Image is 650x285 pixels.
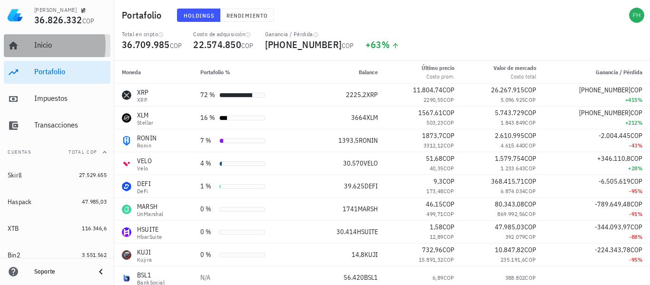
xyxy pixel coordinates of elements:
span: COP [443,200,454,208]
span: -789.649,48 [595,200,630,208]
div: BSL1 [137,270,165,280]
span: COP [443,210,454,217]
span: 47.985,03 [495,223,524,231]
span: % [382,38,390,51]
span: -2.004.445 [599,131,630,140]
div: BSL1-icon [122,273,131,283]
a: Skirll 27.529.655 [4,164,110,187]
span: COP [524,200,536,208]
span: 503,23 [426,119,443,126]
span: COP [241,41,254,50]
span: 51,68 [426,154,443,163]
span: COP [630,154,642,163]
span: 36.826.332 [34,13,82,26]
div: Inicio [34,40,107,49]
span: 3312,12 [423,142,443,149]
span: 26.267.915 [491,86,524,94]
div: 16 % [200,113,216,123]
div: -91 [552,209,642,219]
span: 1.579.754 [495,154,524,163]
span: 1.843.849 [501,119,525,126]
span: 39.625 [344,182,364,190]
span: % [638,96,642,103]
span: [PHONE_NUMBER] [579,108,630,117]
span: % [638,142,642,149]
th: Portafolio %: Sin ordenar. Pulse para ordenar de forma ascendente. [193,61,301,84]
span: 1567,61 [418,108,443,117]
span: 2225,2 [346,90,366,99]
span: COP [630,177,642,186]
a: Bin2 3.551.562 [4,244,110,266]
span: VELO [364,159,378,167]
button: Rendimiento [220,9,274,22]
span: COP [525,142,536,149]
span: COP [630,246,642,254]
span: 2.610.995 [495,131,524,140]
div: HSUITE [137,225,162,234]
span: COP [524,246,536,254]
span: 732,96 [422,246,443,254]
span: COP [525,233,536,240]
span: 14,8 [352,250,364,259]
span: -344.093,97 [595,223,630,231]
div: -88 [552,232,642,242]
span: COP [524,108,536,117]
span: COP [443,256,454,263]
span: % [638,256,642,263]
span: 235.191,6 [501,256,525,263]
div: XRP [137,88,149,97]
div: Costo total [493,72,536,81]
span: % [638,210,642,217]
div: Haspack [8,198,32,206]
span: COP [443,246,454,254]
span: 6.874.034 [501,187,525,195]
span: COP [443,131,454,140]
span: COP [630,86,642,94]
th: Balance: Sin ordenar. Pulse para ordenar de forma ascendente. [301,61,385,84]
span: 3664 [351,113,366,122]
div: -43 [552,141,642,150]
span: 12,89 [430,233,443,240]
div: MARSH [137,202,164,211]
span: 368.415,71 [491,177,524,186]
span: Rendimiento [226,12,268,19]
div: RONIN [137,133,157,143]
div: 0 % [200,227,216,237]
span: Portafolio % [200,69,230,76]
span: -6.505.619 [599,177,630,186]
th: Moneda [114,61,193,84]
div: Transacciones [34,120,107,129]
span: COP [524,223,536,231]
span: COP [443,119,454,126]
span: 30.570 [343,159,364,167]
button: Holdings [177,9,221,22]
span: COP [525,256,536,263]
a: Impuestos [4,88,110,110]
div: UnMarshal [137,211,164,217]
div: Portafolio [34,67,107,76]
span: [PHONE_NUMBER] [579,86,630,94]
span: COP [630,200,642,208]
span: COP [630,131,642,140]
img: LedgiFi [8,8,23,23]
span: COP [443,187,454,195]
div: HSUITE-icon [122,227,131,237]
span: XLM [366,113,378,122]
span: 46,15 [426,200,443,208]
span: 5.096.925 [501,96,525,103]
span: 1,58 [430,223,443,231]
span: 80.343,08 [495,200,524,208]
span: 1.233.643 [501,165,525,172]
span: COP [443,108,454,117]
div: HbarSuite [137,234,162,240]
span: 10.847,82 [495,246,524,254]
div: avatar [629,8,644,23]
span: +346.110,8 [597,154,630,163]
div: +28 [552,164,642,173]
div: -95 [552,255,642,265]
span: Balance [359,69,378,76]
span: N/A [200,273,210,282]
div: Último precio [422,64,454,72]
span: % [638,187,642,195]
span: 499,71 [426,210,443,217]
